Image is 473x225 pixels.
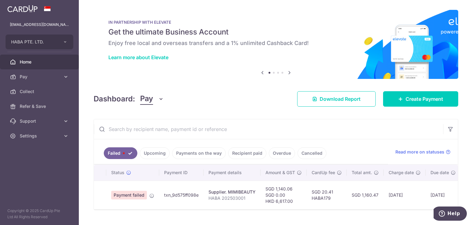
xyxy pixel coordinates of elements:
button: HABA PTE. LTD. [6,35,73,49]
span: CardUp fee [312,170,335,176]
h6: Enjoy free local and overseas transfers and a 1% unlimited Cashback Card! [108,39,443,47]
span: Read more on statuses [395,149,444,155]
a: Upcoming [140,147,170,159]
span: Support [20,118,60,124]
iframe: Opens a widget where you can find more information [434,207,467,222]
a: Learn more about Elevate [108,54,168,60]
td: SGD 1,140.06 SGD 0.00 HKD 6,617.00 [261,181,307,209]
td: SGD 1,160.47 [347,181,384,209]
span: Due date [431,170,449,176]
a: Create Payment [383,91,458,107]
a: Cancelled [297,147,326,159]
span: Create Payment [406,95,443,103]
a: Overdue [269,147,295,159]
img: Renovation banner [94,10,458,79]
span: Home [20,59,60,65]
span: Charge date [389,170,414,176]
p: [EMAIL_ADDRESS][DOMAIN_NAME] [10,22,69,28]
h4: Dashboard: [94,93,135,104]
img: CardUp [7,5,38,12]
a: Download Report [297,91,376,107]
td: txn_9d575ff098e [159,181,204,209]
td: [DATE] [426,181,461,209]
span: Total amt. [352,170,372,176]
span: Pay [20,74,60,80]
th: Payment details [204,165,261,181]
span: Collect [20,88,60,95]
span: Download Report [320,95,361,103]
a: Read more on statuses [395,149,451,155]
td: SGD 20.41 HABA179 [307,181,347,209]
span: HABA PTE. LTD. [11,39,57,45]
a: Failed [104,147,137,159]
th: Payment ID [159,165,204,181]
span: Refer & Save [20,103,60,109]
h5: Get the ultimate Business Account [108,27,443,37]
p: HABA 202503001 [208,195,256,201]
span: Payment failed [111,191,147,199]
td: [DATE] [384,181,426,209]
button: Pay [140,93,164,105]
span: Settings [20,133,60,139]
span: Pay [140,93,153,105]
a: Recipient paid [228,147,266,159]
input: Search by recipient name, payment id or reference [94,119,443,139]
p: IN PARTNERSHIP WITH ELEVATE [108,20,443,25]
span: Amount & GST [265,170,295,176]
div: Supplier. MIMIBEAUTY [208,189,256,195]
a: Payments on the way [172,147,226,159]
span: Status [111,170,124,176]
